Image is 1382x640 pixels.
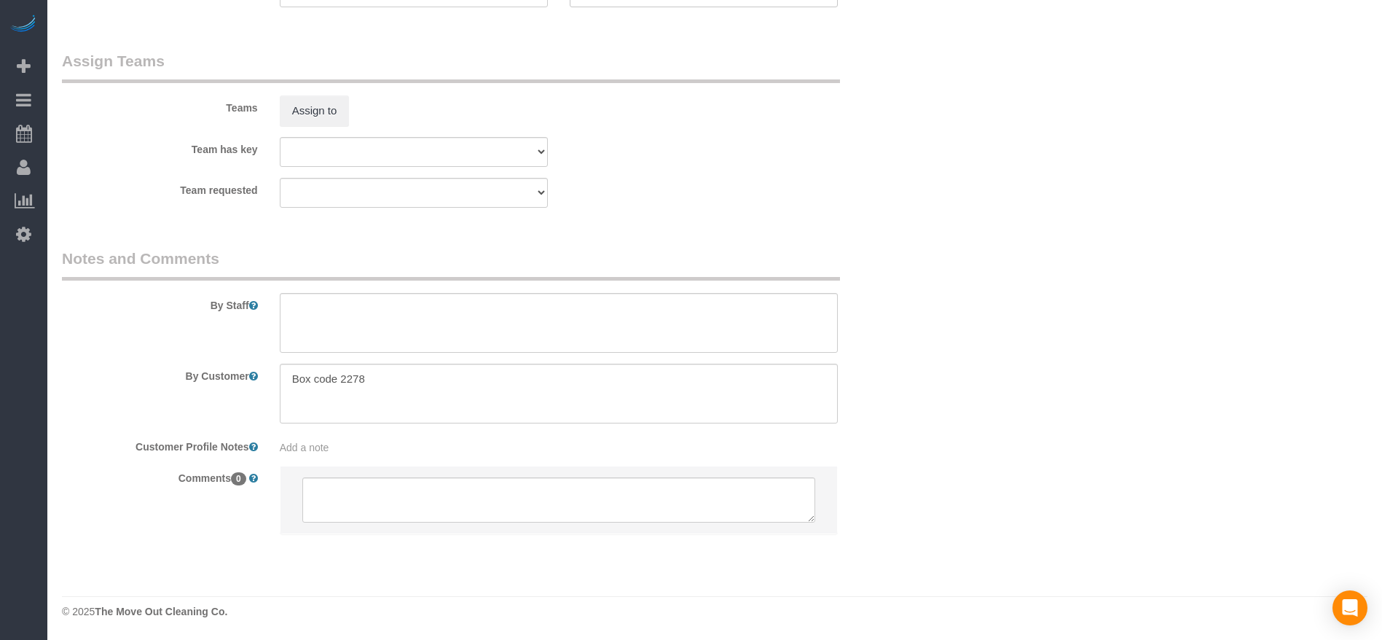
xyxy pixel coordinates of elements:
legend: Notes and Comments [62,248,840,281]
label: Team has key [51,137,269,157]
label: By Customer [51,364,269,383]
strong: The Move Out Cleaning Co. [95,606,227,617]
img: Automaid Logo [9,15,38,35]
div: Open Intercom Messenger [1332,590,1367,625]
label: Customer Profile Notes [51,434,269,454]
label: Comments [51,466,269,485]
legend: Assign Teams [62,50,840,83]
label: Teams [51,95,269,115]
div: © 2025 [62,604,1367,619]
span: Add a note [280,442,329,453]
span: 0 [231,472,246,485]
button: Assign to [280,95,350,126]
label: By Staff [51,293,269,313]
label: Team requested [51,178,269,198]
